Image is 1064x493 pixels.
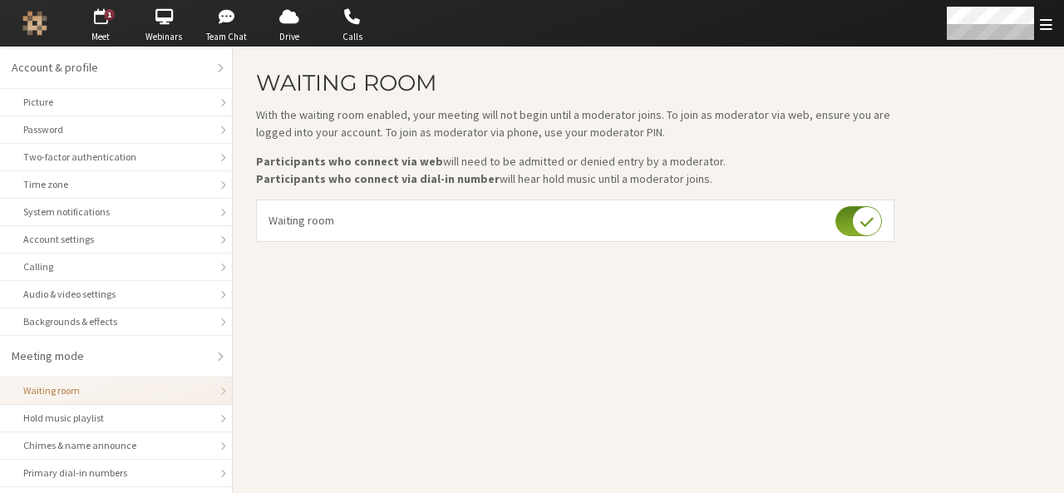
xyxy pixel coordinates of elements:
[12,348,209,365] div: Meeting mode
[256,154,443,169] b: Participants who connect via web
[23,95,209,110] div: Picture
[23,122,209,137] div: Password
[256,153,894,188] p: will need to be admitted or denied entry by a moderator. will hear hold music until a moderator j...
[23,383,209,398] div: Waiting room
[268,213,334,228] span: Waiting room
[23,466,209,481] div: Primary dial-in numbers
[135,30,193,44] span: Webinars
[1022,450,1052,481] iframe: Chat
[256,171,500,186] b: Participants who connect via dial-in number
[23,150,209,165] div: Two-factor authentication
[23,287,209,302] div: Audio & video settings
[23,177,209,192] div: Time zone
[12,59,209,76] div: Account & profile
[256,71,894,95] h2: Waiting room
[23,314,209,329] div: Backgrounds & effects
[22,11,47,36] img: Iotum
[198,30,256,44] span: Team Chat
[323,30,382,44] span: Calls
[71,30,130,44] span: Meet
[23,411,209,426] div: Hold music playlist
[260,30,318,44] span: Drive
[256,106,894,141] p: With the waiting room enabled, your meeting will not begin until a moderator joins. To join as mo...
[105,9,116,21] div: 1
[23,205,209,219] div: System notifications
[23,232,209,247] div: Account settings
[23,259,209,274] div: Calling
[23,438,209,453] div: Chimes & name announce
